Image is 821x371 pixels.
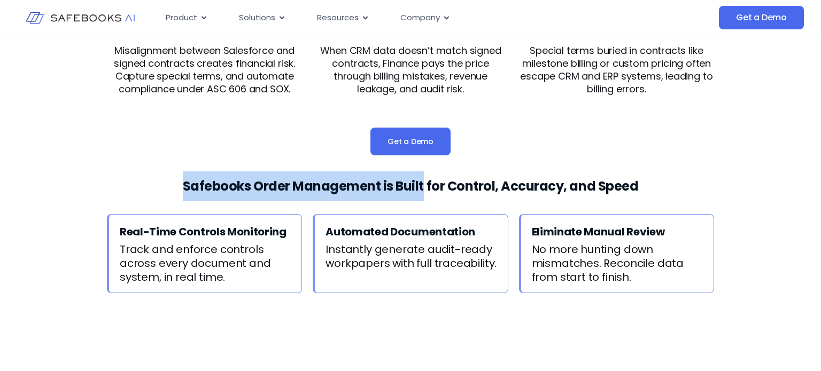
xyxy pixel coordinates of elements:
h3: Real-Time Controls Monitoring [120,221,297,242]
a: Get a Demo [719,6,804,29]
p: Track and enforce controls across every document and system, in real time. [120,242,297,284]
span: Company [400,12,440,24]
span: Product [166,12,197,24]
p: When CRM data doesn’t match signed contracts, Finance pays the price through billing mistakes, re... [313,44,508,96]
p: Special terms buried in contracts like milestone billing or custom pricing often escape CRM and E... [519,44,714,96]
span: Get a Demo [388,136,433,147]
h2: Safebooks Order Management is Built for Control, Accuracy, and Speed [107,171,714,201]
span: Resources [317,12,359,24]
h3: Automated Documentation [326,221,503,242]
span: Get a Demo [736,12,787,23]
span: Solutions [239,12,275,24]
div: Menu Toggle [157,7,625,28]
p: No more hunting down mismatches. Reconcile data from start to finish. [532,242,709,284]
p: Instantly generate audit-ready workpapers with full traceability. [326,242,503,270]
a: Get a Demo [370,128,451,155]
nav: Menu [157,7,625,28]
h3: Eliminate Manual Review [532,221,709,242]
p: Misalignment between Salesforce and signed contracts creates financial risk. Capture special term... [107,44,302,96]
